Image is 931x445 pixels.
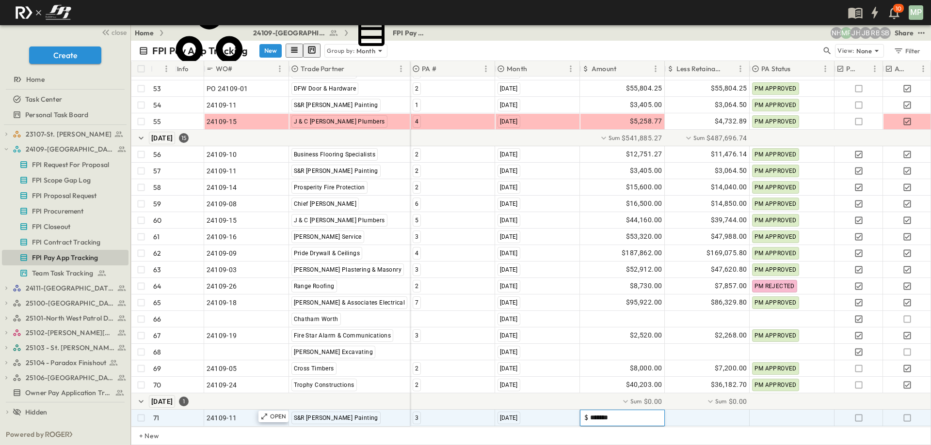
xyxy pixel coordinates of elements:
span: Team Task Tracking [32,268,93,278]
div: 1 [179,397,189,406]
div: # [151,61,175,77]
a: Home [135,28,154,38]
p: 60 [153,215,161,225]
span: PM REJECTED [754,283,795,290]
span: $39,744.00 [711,215,747,226]
span: $487,696.74 [706,133,747,143]
span: 24109-St. Teresa of Calcutta Parish Hall [26,144,114,154]
div: 25100-Vanguard Prep Schooltest [2,295,128,311]
button: Menu [869,63,881,75]
p: 57 [153,166,161,176]
span: 4 [415,118,418,125]
p: 62 [153,248,161,258]
span: S&R [PERSON_NAME] Painting [294,102,378,108]
p: 68 [153,347,161,357]
span: $47,988.00 [711,231,747,242]
span: PM APPROVED [754,217,797,224]
span: 24109-[GEOGRAPHIC_DATA][PERSON_NAME] [253,28,325,38]
span: PM APPROVED [754,184,797,191]
a: Team Task Tracking [2,266,127,280]
p: Sum [693,134,705,142]
a: FPI Scope Gap Log [2,173,127,187]
span: 24109-03 [207,265,237,275]
span: [DATE] [151,398,173,405]
span: [PERSON_NAME] Plastering & Masonry [294,266,402,273]
button: Menu [819,63,831,75]
span: 3 [415,266,418,273]
span: [DATE] [151,134,173,142]
p: 10 [896,5,901,13]
span: $3,405.00 [630,99,662,110]
div: 25106-St. Andrews Parking Lottest [2,370,128,385]
p: OPEN [270,413,287,420]
span: close [112,28,127,37]
p: PA Status [761,64,791,74]
button: Menu [480,63,492,75]
button: Menu [395,63,407,75]
a: FPI Procurement [2,204,127,218]
button: test [915,27,927,39]
p: 53 [153,84,161,93]
span: Cross Timbers [294,365,334,372]
a: 24111-[GEOGRAPHIC_DATA] [13,281,127,295]
span: Prosperity Fire Protection [294,184,365,191]
a: 25106-St. Andrews Parking Lot [13,371,127,384]
button: Sort [618,63,629,74]
p: Group by: [327,46,354,56]
span: DFW Door & Hardware [294,85,356,92]
span: [DATE] [500,217,518,224]
span: $12,751.27 [626,149,662,160]
span: PM APPROVED [754,299,797,306]
span: 24109-15 [207,215,237,225]
span: 24109-14 [207,183,237,192]
div: Regina Barnett (rbarnett@fpibuilders.com) [869,27,881,39]
span: PM APPROVED [754,365,797,372]
button: Sort [155,63,165,74]
button: Sort [438,63,449,74]
span: $5,258.77 [630,116,662,127]
button: Sort [235,63,245,74]
span: 24109-15 [207,117,237,126]
span: J & C [PERSON_NAME] Plumbers [294,118,385,125]
div: 23107-St. [PERSON_NAME]test [2,126,128,142]
p: 65 [153,298,161,307]
button: Sort [724,63,735,74]
a: 24109-St. Teresa of Calcutta Parish Hall [13,142,127,156]
p: PA # [422,64,436,74]
a: FPI Pay App Tracking [354,15,426,50]
a: FPI Proposal Request [2,189,127,202]
button: Menu [274,63,286,75]
span: 23107-St. [PERSON_NAME] [26,129,112,139]
span: S&R [PERSON_NAME] Painting [294,168,378,174]
span: 2 [415,365,418,372]
div: FPI Procurementtest [2,203,128,219]
span: $52,912.00 [626,264,662,275]
span: 24109-16 [207,232,237,242]
button: kanban view [303,44,321,58]
span: 7 [415,299,418,306]
p: + New [139,431,145,441]
span: 24109-10 [207,150,237,159]
button: Menu [565,63,577,75]
span: 1 [415,102,418,108]
span: 24109-18 [207,298,237,307]
span: $55,804.25 [711,83,747,94]
div: table view [286,44,321,58]
span: PM APPROVED [754,250,797,257]
button: Menu [161,63,172,75]
p: 55 [153,117,161,126]
div: Info [175,61,204,77]
span: FPI Proposal Request [32,191,96,200]
button: MP [908,4,924,21]
span: 25106-St. Andrews Parking Lot [26,373,114,383]
p: 59 [153,199,161,209]
span: $36,182.70 [711,379,747,390]
span: FPI Contract Tracking [32,237,101,247]
div: Team Task Trackingtest [2,265,128,281]
span: [DATE] [500,316,518,322]
div: FPI Contract Trackingtest [2,234,128,250]
span: [DATE] [500,184,518,191]
div: Info [177,55,189,82]
div: 15 [179,133,189,143]
p: 70 [153,380,161,390]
